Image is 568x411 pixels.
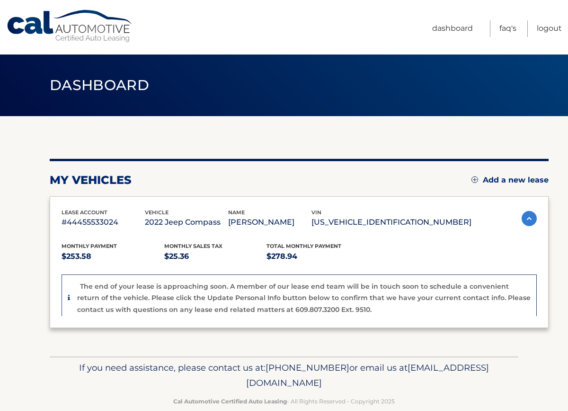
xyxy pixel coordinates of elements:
[311,216,471,229] p: [US_VEHICLE_IDENTIFICATION_NUMBER]
[266,250,369,263] p: $278.94
[62,243,117,249] span: Monthly Payment
[537,20,562,37] a: Logout
[77,282,531,314] p: The end of your lease is approaching soon. A member of our lease end team will be in touch soon t...
[311,209,321,216] span: vin
[50,173,132,187] h2: my vehicles
[62,209,107,216] span: lease account
[56,396,512,406] p: - All Rights Reserved - Copyright 2025
[62,216,145,229] p: #44455533024
[471,176,478,183] img: add.svg
[228,216,311,229] p: [PERSON_NAME]
[145,209,169,216] span: vehicle
[499,20,516,37] a: FAQ's
[164,243,222,249] span: Monthly sales Tax
[471,175,549,185] a: Add a new lease
[266,362,349,373] span: [PHONE_NUMBER]
[228,209,245,216] span: name
[432,20,473,37] a: Dashboard
[145,216,228,229] p: 2022 Jeep Compass
[6,9,134,43] a: Cal Automotive
[50,76,149,94] span: Dashboard
[56,360,512,391] p: If you need assistance, please contact us at: or email us at
[62,250,164,263] p: $253.58
[173,398,287,405] strong: Cal Automotive Certified Auto Leasing
[522,211,537,226] img: accordion-active.svg
[266,243,341,249] span: Total Monthly Payment
[164,250,267,263] p: $25.36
